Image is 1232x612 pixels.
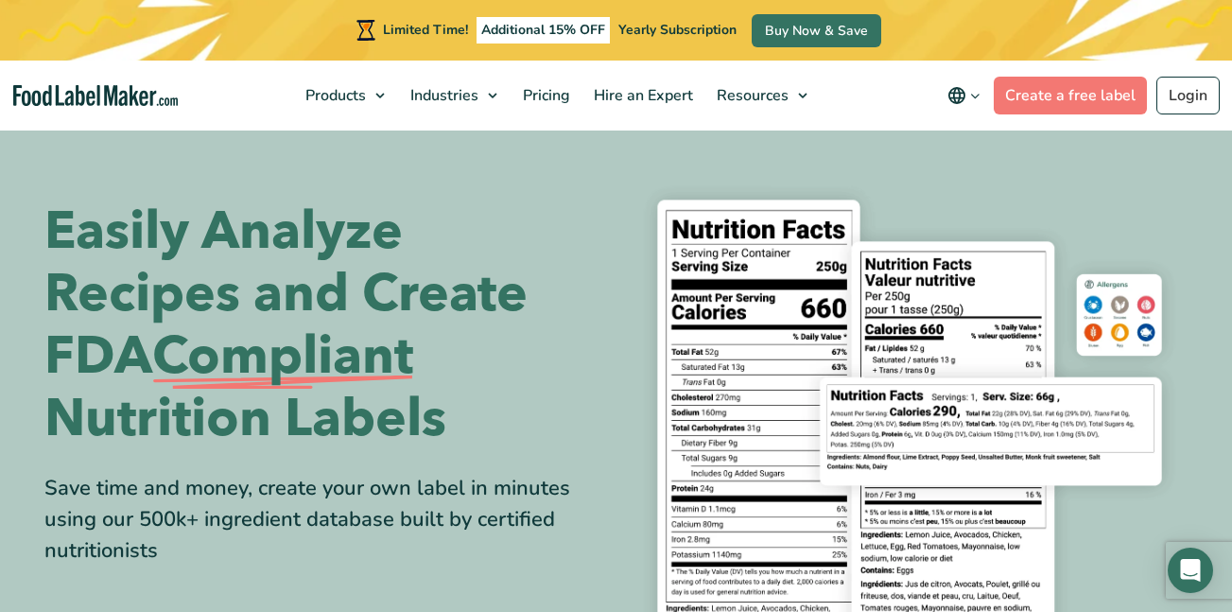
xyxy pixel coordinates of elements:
[711,85,790,106] span: Resources
[1156,77,1220,114] a: Login
[618,21,737,39] span: Yearly Subscription
[1168,548,1213,593] div: Open Intercom Messenger
[300,85,368,106] span: Products
[44,473,602,567] div: Save time and money, create your own label in minutes using our 500k+ ingredient database built b...
[477,17,610,44] span: Additional 15% OFF
[44,201,602,450] h1: Easily Analyze Recipes and Create FDA Nutrition Labels
[994,77,1147,114] a: Create a free label
[399,61,507,131] a: Industries
[517,85,572,106] span: Pricing
[752,14,881,47] a: Buy Now & Save
[582,61,701,131] a: Hire an Expert
[512,61,578,131] a: Pricing
[152,325,413,388] span: Compliant
[405,85,480,106] span: Industries
[705,61,817,131] a: Resources
[588,85,695,106] span: Hire an Expert
[383,21,468,39] span: Limited Time!
[294,61,394,131] a: Products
